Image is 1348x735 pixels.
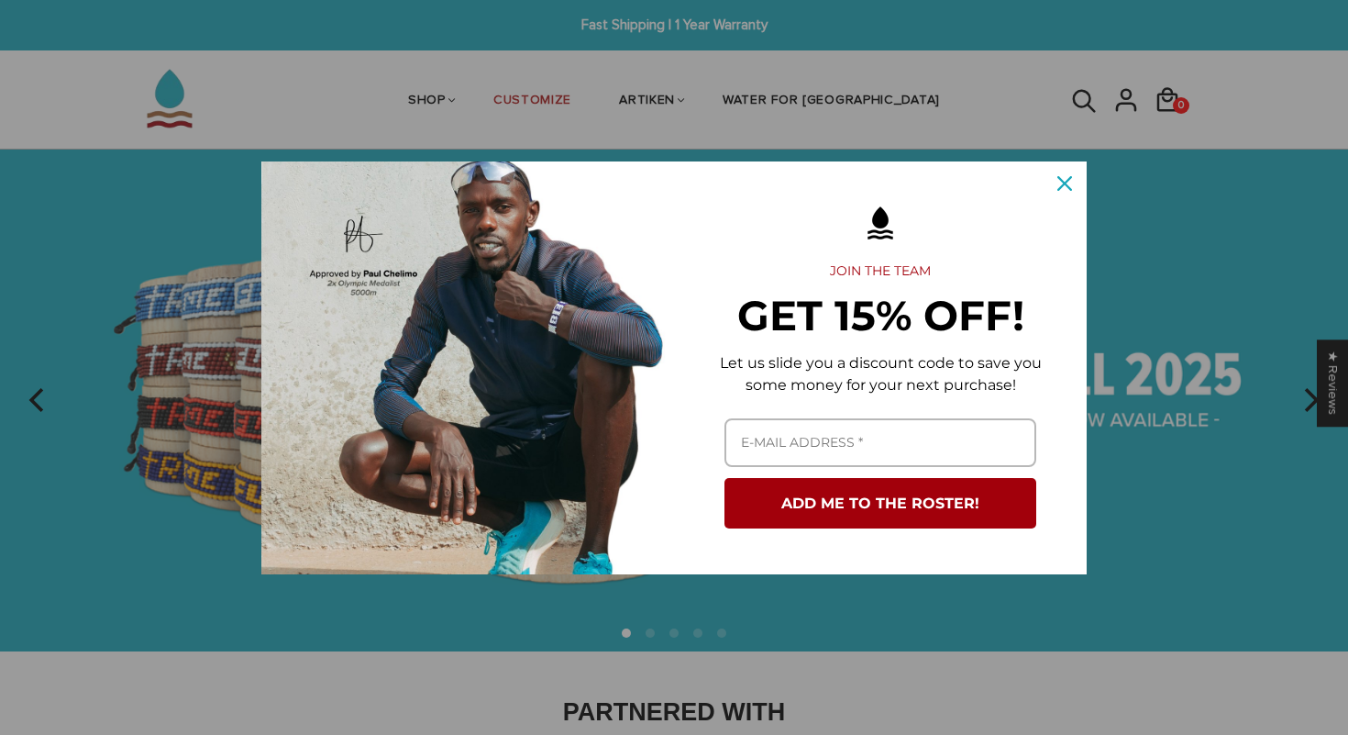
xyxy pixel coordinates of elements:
p: Let us slide you a discount code to save you some money for your next purchase! [703,352,1057,396]
input: Email field [724,418,1036,467]
h2: JOIN THE TEAM [703,263,1057,280]
svg: close icon [1057,176,1072,191]
strong: GET 15% OFF! [737,290,1024,340]
button: Close [1043,161,1087,206]
button: ADD ME TO THE ROSTER! [724,478,1036,529]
